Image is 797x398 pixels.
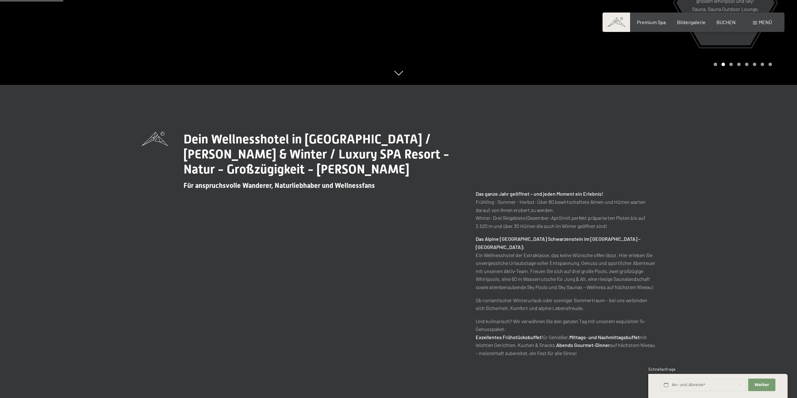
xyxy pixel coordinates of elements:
[556,342,610,348] strong: Abends Gourmet-Dinner
[769,63,772,66] div: Carousel Page 8
[476,334,541,340] strong: Exzellentes Frühstücksbuffet
[759,19,772,25] span: Menü
[717,19,736,25] a: BUCHEN
[761,63,764,66] div: Carousel Page 7
[184,182,375,189] span: Für anspruchsvolle Wanderer, Naturliebhaber und Wellnessfans
[476,317,655,357] p: Und kulinarisch? Wir verwöhnen Sie den ganzen Tag mit unserem exquisiten ¾-Genusspaket: für Genie...
[476,236,640,250] strong: Das Alpine [GEOGRAPHIC_DATA] Schwarzenstein im [GEOGRAPHIC_DATA] – [GEOGRAPHIC_DATA]:
[722,63,725,66] div: Carousel Page 2 (Current Slide)
[476,296,655,312] p: Ob romantischer Winterurlaub oder sonniger Sommertraum – bei uns verbinden sich Sicherheit, Komfo...
[748,379,775,391] button: Weiter
[569,334,640,340] strong: Mittags- und Nachmittagsbuffet
[476,191,603,197] strong: Das ganze Jahr geöffnet – und jeden Moment ein Erlebnis!
[677,19,706,25] a: Bildergalerie
[637,19,666,25] a: Premium Spa
[648,367,675,372] span: Schnellanfrage
[184,132,449,177] span: Dein Wellnesshotel in [GEOGRAPHIC_DATA] / [PERSON_NAME] & Winter / Luxury SPA Resort - Natur - Gr...
[745,63,748,66] div: Carousel Page 5
[753,63,756,66] div: Carousel Page 6
[476,235,655,291] p: Ein Wellnesshotel der Extraklasse, das keine Wünsche offen lässt. Hier erleben Sie unvergessliche...
[476,190,655,230] p: Frühling - Sommer - Herbst: Über 80 bewirtschaftete Almen und Hütten warten darauf, von Ihnen ero...
[729,63,733,66] div: Carousel Page 3
[712,63,772,66] div: Carousel Pagination
[737,63,741,66] div: Carousel Page 4
[714,63,717,66] div: Carousel Page 1
[754,382,769,388] span: Weiter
